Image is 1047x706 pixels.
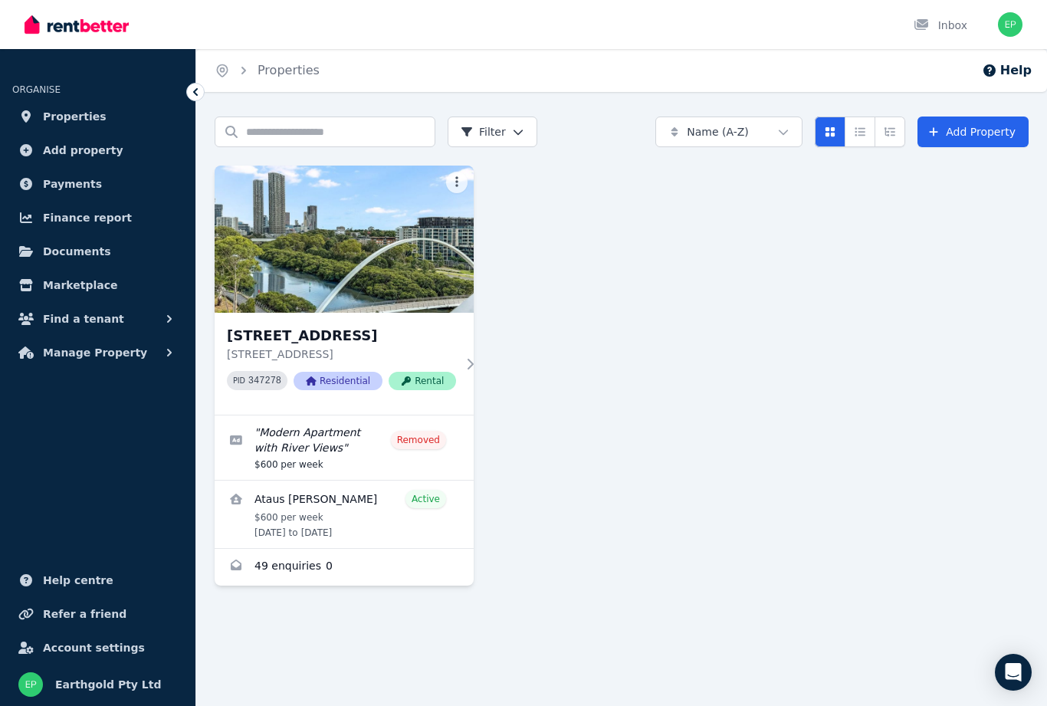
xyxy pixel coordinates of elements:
a: Help centre [12,565,183,596]
span: Rental [389,372,456,390]
span: Name (A-Z) [687,124,749,140]
button: Filter [448,117,537,147]
button: Name (A-Z) [655,117,802,147]
button: Card view [815,117,845,147]
a: Edit listing: Modern Apartment with River Views [215,415,474,480]
nav: Breadcrumb [196,49,338,92]
img: Earthgold Pty Ltd [998,12,1022,37]
div: View options [815,117,905,147]
a: Account settings [12,632,183,663]
h3: [STREET_ADDRESS] [227,325,456,346]
a: Properties [258,63,320,77]
span: Find a tenant [43,310,124,328]
div: Open Intercom Messenger [995,654,1032,691]
a: Properties [12,101,183,132]
div: Inbox [914,18,967,33]
span: Payments [43,175,102,193]
a: Finance report [12,202,183,233]
a: Marketplace [12,270,183,300]
span: Help centre [43,571,113,589]
img: RentBetter [25,13,129,36]
a: Payments [12,169,183,199]
span: Refer a friend [43,605,126,623]
span: Manage Property [43,343,147,362]
span: Filter [461,124,506,140]
span: ORGANISE [12,84,61,95]
img: Earthgold Pty Ltd [18,672,43,697]
a: Add property [12,135,183,166]
button: Help [982,61,1032,80]
a: 802/6 River Road West, Parramatta[STREET_ADDRESS][STREET_ADDRESS]PID 347278ResidentialRental [215,166,474,415]
a: Refer a friend [12,599,183,629]
span: Residential [294,372,382,390]
span: Add property [43,141,123,159]
span: Account settings [43,639,145,657]
button: More options [446,172,468,193]
button: Compact list view [845,117,875,147]
a: Enquiries for 802/6 River Road West, Parramatta [215,549,474,586]
a: Add Property [917,117,1029,147]
a: View details for Ataus Samad [215,481,474,548]
a: Documents [12,236,183,267]
button: Find a tenant [12,304,183,334]
p: [STREET_ADDRESS] [227,346,456,362]
span: Marketplace [43,276,117,294]
span: Documents [43,242,111,261]
img: 802/6 River Road West, Parramatta [215,166,474,313]
button: Expanded list view [875,117,905,147]
code: 347278 [248,376,281,386]
span: Finance report [43,209,132,227]
button: Manage Property [12,337,183,368]
small: PID [233,376,245,385]
span: Properties [43,107,107,126]
span: Earthgold Pty Ltd [55,675,162,694]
